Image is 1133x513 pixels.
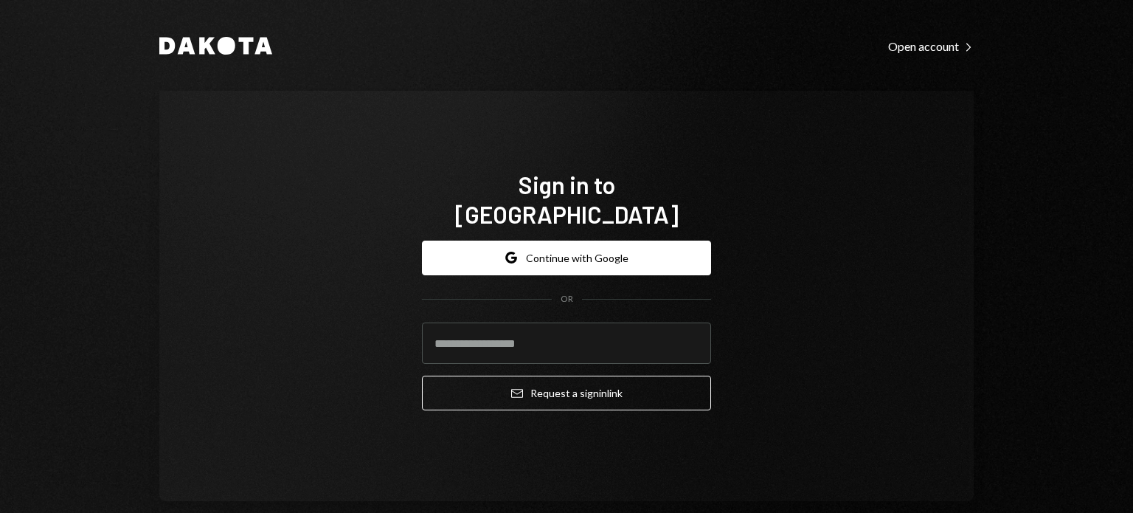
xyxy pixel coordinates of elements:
[561,293,573,306] div: OR
[888,38,974,54] a: Open account
[888,39,974,54] div: Open account
[422,376,711,410] button: Request a signinlink
[422,241,711,275] button: Continue with Google
[422,170,711,229] h1: Sign in to [GEOGRAPHIC_DATA]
